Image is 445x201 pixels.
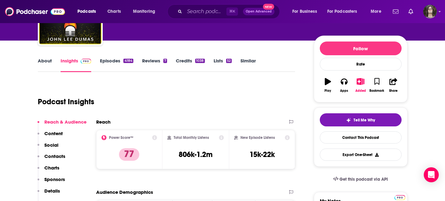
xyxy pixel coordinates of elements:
[38,58,52,72] a: About
[369,74,385,96] button: Bookmark
[226,7,238,16] span: ⌘ K
[240,58,256,72] a: Similar
[195,59,205,63] div: 1038
[320,74,336,96] button: Play
[352,74,368,96] button: Added
[103,7,125,17] a: Charts
[37,142,58,154] button: Social
[346,118,351,123] img: tell me why sparkle
[394,195,405,200] img: Podchaser Pro
[119,148,139,161] p: 77
[340,89,348,93] div: Apps
[366,7,389,17] button: open menu
[354,118,375,123] span: Tell Me Why
[81,59,91,64] img: Podchaser Pro
[44,188,60,194] p: Details
[246,10,272,13] span: Open Advanced
[320,58,402,71] div: Rate
[320,149,402,161] button: Export One-Sheet
[37,119,87,130] button: Reach & Audience
[423,5,437,18] span: Logged in as jack14248
[328,172,393,187] a: Get this podcast via API
[355,89,366,93] div: Added
[174,135,209,140] h2: Total Monthly Listens
[323,7,366,17] button: open menu
[44,165,59,171] p: Charts
[423,5,437,18] button: Show profile menu
[96,189,153,195] h2: Audience Demographics
[37,153,65,165] button: Contacts
[250,150,275,159] h3: 15k-22k
[44,153,65,159] p: Contacts
[320,113,402,126] button: tell me why sparkleTell Me Why
[37,130,63,142] button: Content
[37,176,65,188] button: Sponsors
[336,74,352,96] button: Apps
[406,6,416,17] a: Show notifications dropdown
[173,4,286,19] div: Search podcasts, credits, & more...
[96,119,111,125] h2: Reach
[240,135,275,140] h2: New Episode Listens
[133,7,155,16] span: Monitoring
[288,7,325,17] button: open menu
[61,58,91,72] a: InsightsPodchaser Pro
[37,188,60,199] button: Details
[44,176,65,182] p: Sponsors
[37,165,59,176] button: Charts
[100,58,133,72] a: Episodes4184
[423,5,437,18] img: User Profile
[390,6,401,17] a: Show notifications dropdown
[142,58,167,72] a: Reviews7
[292,7,317,16] span: For Business
[129,7,163,17] button: open menu
[324,89,331,93] div: Play
[371,7,381,16] span: More
[424,167,439,182] div: Open Intercom Messenger
[369,89,384,93] div: Bookmark
[44,119,87,125] p: Reach & Audience
[185,7,226,17] input: Search podcasts, credits, & more...
[327,7,357,16] span: For Podcasters
[389,89,398,93] div: Share
[73,7,104,17] button: open menu
[320,42,402,55] button: Follow
[109,135,133,140] h2: Power Score™
[163,59,167,63] div: 7
[107,7,121,16] span: Charts
[394,194,405,200] a: Pro website
[226,59,232,63] div: 52
[77,7,96,16] span: Podcasts
[243,8,274,15] button: Open AdvancedNew
[320,131,402,144] a: Contact This Podcast
[44,142,58,148] p: Social
[44,130,63,136] p: Content
[263,4,274,10] span: New
[176,58,205,72] a: Credits1038
[38,97,94,106] h1: Podcast Insights
[385,74,401,96] button: Share
[179,150,213,159] h3: 806k-1.2m
[123,59,133,63] div: 4184
[214,58,232,72] a: Lists52
[339,177,388,182] span: Get this podcast via API
[5,6,65,17] img: Podchaser - Follow, Share and Rate Podcasts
